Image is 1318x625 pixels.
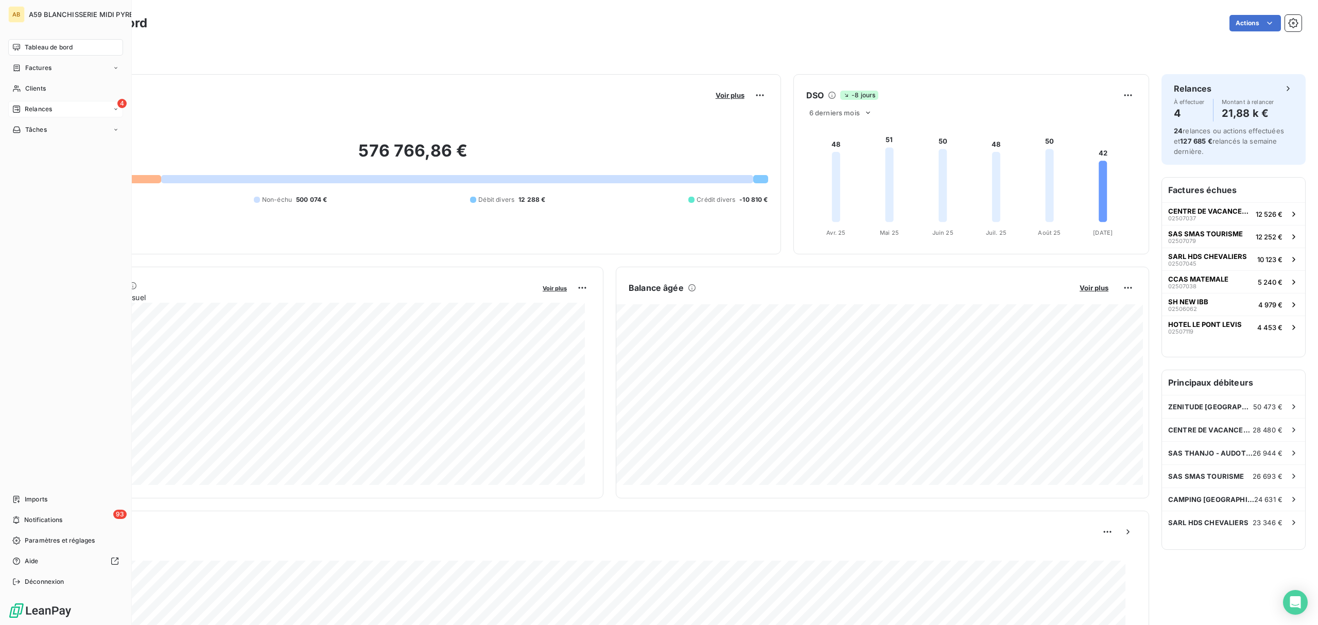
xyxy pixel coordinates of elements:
[25,43,73,52] span: Tableau de bord
[117,99,127,108] span: 4
[1168,426,1253,434] span: CENTRE DE VACANCES CCAS
[262,195,292,204] span: Non-échu
[1174,105,1205,121] h4: 4
[1253,518,1282,527] span: 23 346 €
[1162,270,1305,293] button: CCAS MATEMALE025070385 240 €
[543,285,567,292] span: Voir plus
[478,195,514,204] span: Débit divers
[1162,248,1305,270] button: SARL HDS CHEVALIERS0250704510 123 €
[1180,137,1212,145] span: 127 685 €
[716,91,744,99] span: Voir plus
[25,495,47,504] span: Imports
[29,10,151,19] span: A59 BLANCHISSERIE MIDI PYRENEES
[1168,207,1252,215] span: CENTRE DE VACANCES CCAS
[8,6,25,23] div: AB
[1168,215,1196,221] span: 02507037
[1080,284,1108,292] span: Voir plus
[1162,225,1305,248] button: SAS SMAS TOURISME0250707912 252 €
[1258,301,1282,309] span: 4 979 €
[296,195,327,204] span: 500 074 €
[932,229,953,236] tspan: Juin 25
[1162,370,1305,395] h6: Principaux débiteurs
[1253,403,1282,411] span: 50 473 €
[1168,238,1196,244] span: 02507079
[1174,127,1284,155] span: relances ou actions effectuées et relancés la semaine dernière.
[1174,127,1183,135] span: 24
[697,195,735,204] span: Crédit divers
[629,282,684,294] h6: Balance âgée
[518,195,545,204] span: 12 288 €
[1077,283,1112,292] button: Voir plus
[25,557,39,566] span: Aide
[1257,323,1282,332] span: 4 453 €
[1253,472,1282,480] span: 26 693 €
[24,515,62,525] span: Notifications
[25,105,52,114] span: Relances
[739,195,768,204] span: -10 810 €
[1254,495,1282,504] span: 24 631 €
[1229,15,1281,31] button: Actions
[25,63,51,73] span: Factures
[25,536,95,545] span: Paramètres et réglages
[1168,495,1254,504] span: CAMPING [GEOGRAPHIC_DATA]
[806,89,824,101] h6: DSO
[880,229,899,236] tspan: Mai 25
[1168,320,1242,328] span: HOTEL LE PONT LEVIS
[1258,278,1282,286] span: 5 240 €
[25,125,47,134] span: Tâches
[1256,233,1282,241] span: 12 252 €
[1168,472,1244,480] span: SAS SMAS TOURISME
[1168,518,1248,527] span: SARL HDS CHEVALIERS
[1168,449,1253,457] span: SAS THANJO - AUDOTEL
[8,553,123,569] a: Aide
[713,91,748,100] button: Voir plus
[1168,252,1247,261] span: SARL HDS CHEVALIERS
[1256,210,1282,218] span: 12 526 €
[1168,261,1196,267] span: 02507045
[1253,449,1282,457] span: 26 944 €
[1162,316,1305,338] button: HOTEL LE PONT LEVIS025071194 453 €
[1283,590,1308,615] div: Open Intercom Messenger
[1257,255,1282,264] span: 10 123 €
[1174,82,1211,95] h6: Relances
[985,229,1006,236] tspan: Juil. 25
[1162,178,1305,202] h6: Factures échues
[113,510,127,519] span: 93
[58,292,535,303] span: Chiffre d'affaires mensuel
[1168,403,1253,411] span: ZENITUDE [GEOGRAPHIC_DATA]
[840,91,878,100] span: -8 jours
[826,229,845,236] tspan: Avr. 25
[1253,426,1282,434] span: 28 480 €
[1162,293,1305,316] button: SH NEW IBB025060624 979 €
[1168,283,1196,289] span: 02507038
[1222,99,1274,105] span: Montant à relancer
[1093,229,1113,236] tspan: [DATE]
[58,141,768,171] h2: 576 766,86 €
[1162,202,1305,225] button: CENTRE DE VACANCES CCAS0250703712 526 €
[8,602,72,619] img: Logo LeanPay
[1168,306,1197,312] span: 02506062
[540,283,570,292] button: Voir plus
[25,84,46,93] span: Clients
[1222,105,1274,121] h4: 21,88 k €
[1168,230,1243,238] span: SAS SMAS TOURISME
[1168,275,1228,283] span: CCAS MATEMALE
[25,577,64,586] span: Déconnexion
[1168,328,1193,335] span: 02507119
[1168,298,1208,306] span: SH NEW IBB
[1038,229,1061,236] tspan: Août 25
[1174,99,1205,105] span: À effectuer
[809,109,860,117] span: 6 derniers mois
